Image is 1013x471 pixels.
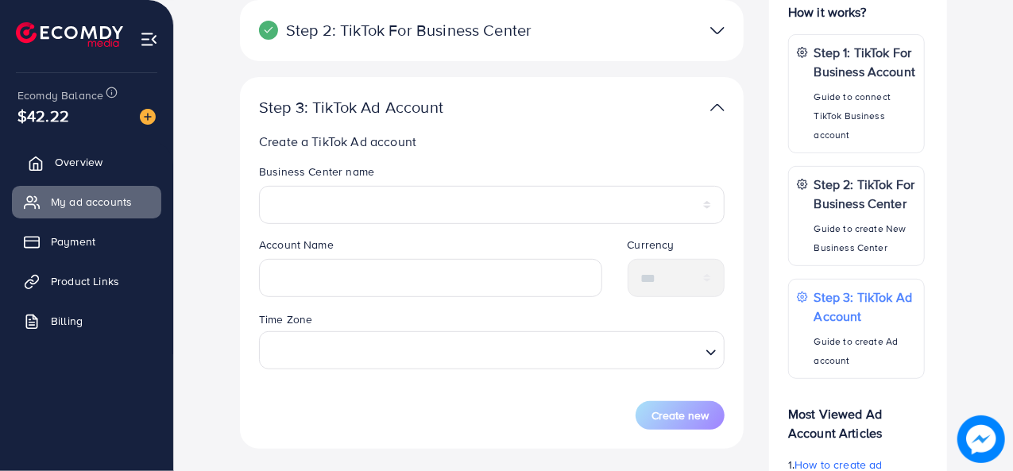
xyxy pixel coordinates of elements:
[12,186,161,218] a: My ad accounts
[636,401,725,430] button: Create new
[814,43,916,81] p: Step 1: TikTok For Business Account
[12,146,161,178] a: Overview
[628,237,725,259] legend: Currency
[140,109,156,125] img: image
[259,311,312,327] label: Time Zone
[957,415,1005,463] img: image
[814,175,916,213] p: Step 2: TikTok For Business Center
[17,104,69,127] span: $42.22
[259,21,561,40] p: Step 2: TikTok For Business Center
[51,273,119,289] span: Product Links
[51,194,132,210] span: My ad accounts
[710,19,725,42] img: TikTok partner
[16,22,123,47] img: logo
[259,132,725,151] p: Create a TikTok Ad account
[259,98,561,117] p: Step 3: TikTok Ad Account
[651,407,709,423] span: Create new
[140,30,158,48] img: menu
[12,226,161,257] a: Payment
[710,96,725,119] img: TikTok partner
[51,313,83,329] span: Billing
[17,87,103,103] span: Ecomdy Balance
[259,164,725,186] legend: Business Center name
[814,288,916,326] p: Step 3: TikTok Ad Account
[259,237,602,259] legend: Account Name
[51,234,95,249] span: Payment
[12,305,161,337] a: Billing
[55,154,102,170] span: Overview
[814,87,916,145] p: Guide to connect TikTok Business account
[814,332,916,370] p: Guide to create Ad account
[12,265,161,297] a: Product Links
[788,392,925,442] p: Most Viewed Ad Account Articles
[259,331,725,369] div: Search for option
[266,335,699,365] input: Search for option
[788,2,925,21] p: How it works?
[814,219,916,257] p: Guide to create New Business Center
